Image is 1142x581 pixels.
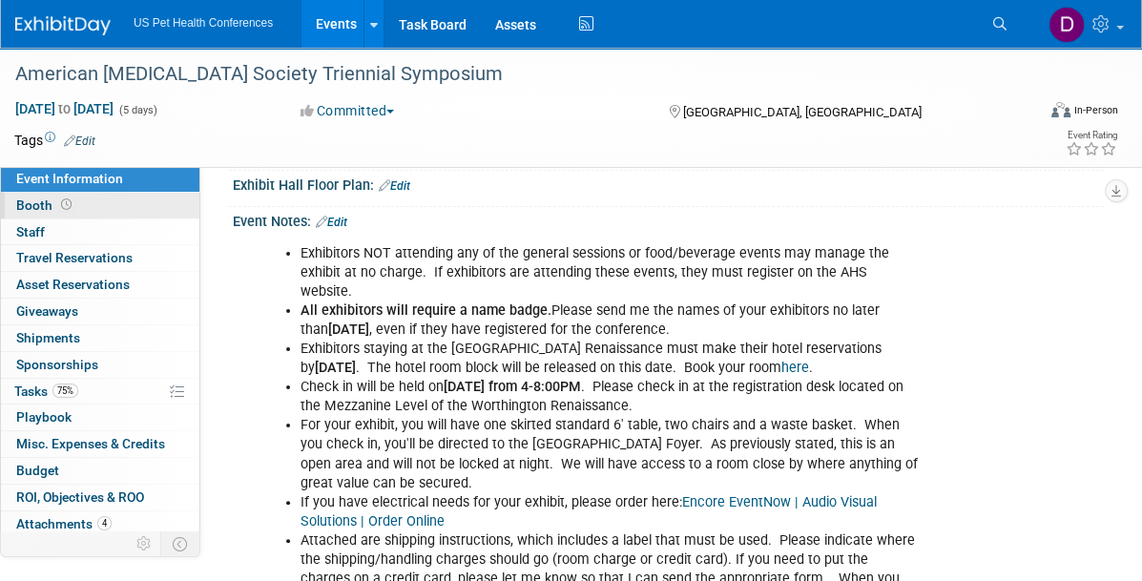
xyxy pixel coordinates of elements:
span: [GEOGRAPHIC_DATA], [GEOGRAPHIC_DATA] [683,105,922,119]
span: Booth not reserved yet [57,197,75,212]
span: Playbook [16,409,72,425]
span: Travel Reservations [16,250,133,265]
span: Shipments [16,330,80,345]
td: Personalize Event Tab Strip [128,531,161,556]
a: Shipments [1,325,199,351]
div: Event Notes: [233,207,1104,232]
li: Check in will be held on . Please check in at the registration desk located on the Mezzanine Leve... [301,378,918,416]
span: ROI, Objectives & ROO [16,489,144,505]
a: Playbook [1,405,199,430]
span: 75% [52,384,78,398]
a: Encore EventNow | Audio Visual Solutions | Order Online [301,494,877,529]
span: Booth [16,197,75,213]
a: Event Information [1,166,199,192]
span: Attachments [16,516,112,531]
a: Staff [1,219,199,245]
span: US Pet Health Conferences [134,16,273,30]
div: Exhibit Hall Floor Plan: [233,171,1104,196]
a: ROI, Objectives & ROO [1,485,199,510]
span: (5 days) [117,104,157,116]
a: here [781,360,809,376]
a: Misc. Expenses & Credits [1,431,199,457]
a: Travel Reservations [1,245,199,271]
span: Sponsorships [16,357,98,372]
span: Event Information [16,171,123,186]
a: Attachments4 [1,511,199,537]
li: Please send me the names of your exhibitors no later than , even if they have registered for the ... [301,301,918,340]
a: Tasks75% [1,379,199,405]
span: Budget [16,463,59,478]
span: Staff [16,224,45,239]
span: Asset Reservations [16,277,130,292]
img: Format-Inperson.png [1051,102,1070,117]
span: Tasks [14,384,78,399]
a: Edit [379,179,410,193]
a: Booth [1,193,199,218]
img: Debra Smith [1049,7,1085,43]
a: Edit [64,135,95,148]
li: Exhibitors NOT attending any of the general sessions or food/beverage events may manage the exhib... [301,244,918,301]
span: [DATE] [DATE] [14,100,114,117]
li: For your exhibit, you will have one skirted standard 6' table, two chairs and a waste basket. Whe... [301,416,918,492]
div: American [MEDICAL_DATA] Society Triennial Symposium [9,57,1010,92]
li: If you have electrical needs for your exhibit, please order here: [301,493,918,531]
td: Toggle Event Tabs [161,531,200,556]
span: to [55,101,73,116]
span: Giveaways [16,303,78,319]
a: Giveaways [1,299,199,324]
span: Misc. Expenses & Credits [16,436,165,451]
b: [DATE] from 4-8:00PM [444,379,581,395]
a: Budget [1,458,199,484]
img: ExhibitDay [15,16,111,35]
b: All exhibitors will require a name badge. [301,302,551,319]
a: Edit [316,216,347,229]
a: Sponsorships [1,352,199,378]
button: Committed [294,101,402,120]
li: Exhibitors staying at the [GEOGRAPHIC_DATA] Renaissance must make their hotel reservations by . T... [301,340,918,378]
span: 4 [97,516,112,530]
div: In-Person [1073,103,1118,117]
b: [DATE] [315,360,356,376]
a: Asset Reservations [1,272,199,298]
td: Tags [14,131,95,150]
b: [DATE] [328,322,369,338]
div: Event Rating [1066,131,1117,140]
div: Event Format [946,99,1118,128]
